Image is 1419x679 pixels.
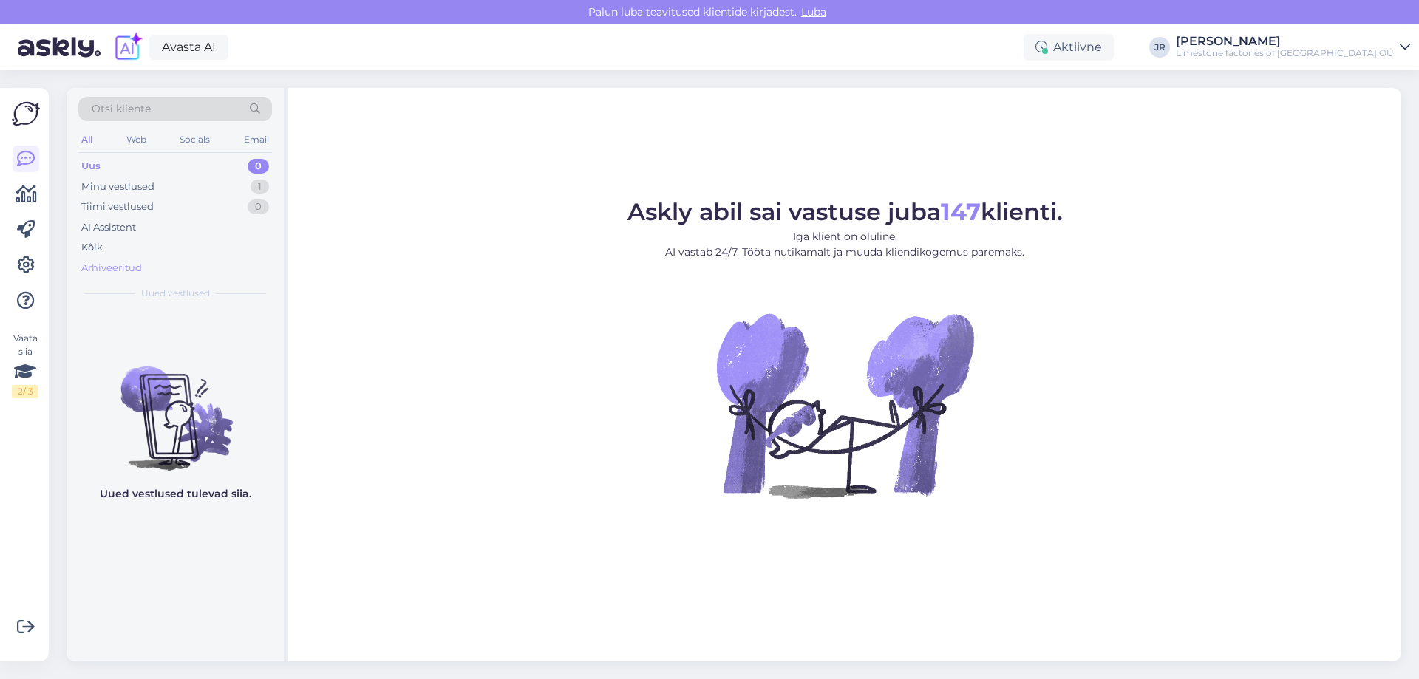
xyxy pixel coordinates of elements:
[1176,35,1394,47] div: [PERSON_NAME]
[797,5,831,18] span: Luba
[81,159,101,174] div: Uus
[941,197,981,226] b: 147
[141,287,210,300] span: Uued vestlused
[251,180,269,194] div: 1
[1176,35,1410,59] a: [PERSON_NAME]Limestone factories of [GEOGRAPHIC_DATA] OÜ
[81,199,154,214] div: Tiimi vestlused
[248,159,269,174] div: 0
[81,240,103,255] div: Kõik
[177,130,213,149] div: Socials
[1149,37,1170,58] div: JR
[81,261,142,276] div: Arhiveeritud
[149,35,228,60] a: Avasta AI
[92,101,151,117] span: Otsi kliente
[123,130,149,149] div: Web
[78,130,95,149] div: All
[248,199,269,214] div: 0
[241,130,272,149] div: Email
[67,340,284,473] img: No chats
[100,486,251,502] p: Uued vestlused tulevad siia.
[112,32,143,63] img: explore-ai
[712,272,978,538] img: No Chat active
[12,332,38,398] div: Vaata siia
[81,220,136,235] div: AI Assistent
[627,229,1063,260] p: Iga klient on oluline. AI vastab 24/7. Tööta nutikamalt ja muuda kliendikogemus paremaks.
[1024,34,1114,61] div: Aktiivne
[627,197,1063,226] span: Askly abil sai vastuse juba klienti.
[12,100,40,128] img: Askly Logo
[1176,47,1394,59] div: Limestone factories of [GEOGRAPHIC_DATA] OÜ
[81,180,154,194] div: Minu vestlused
[12,385,38,398] div: 2 / 3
